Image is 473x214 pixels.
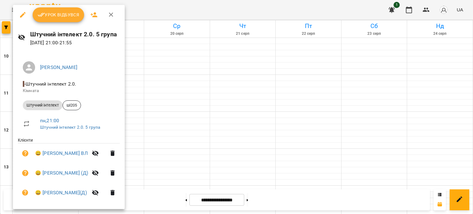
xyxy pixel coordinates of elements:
[23,81,77,87] span: - Штучний інтелект 2.0.
[23,88,115,94] p: Кімната
[18,166,33,180] button: Візит ще не сплачено. Додати оплату?
[40,118,59,123] a: пн , 21:00
[30,39,120,46] p: [DATE] 21:00 - 21:55
[35,150,88,157] a: 😀 [PERSON_NAME] ВЛ
[30,30,120,39] h6: Штучний інтелект 2.0. 5 група
[40,64,77,70] a: [PERSON_NAME]
[38,11,79,18] span: Урок відбувся
[33,7,84,22] button: Урок відбувся
[18,185,33,200] button: Візит ще не сплачено. Додати оплату?
[35,189,87,196] a: 😀 [PERSON_NAME](Д)
[35,169,88,177] a: 😀 [PERSON_NAME] (Д)
[63,103,81,108] span: ші205
[40,125,100,130] a: Штучний інтелект 2.0. 5 група
[23,103,63,108] span: Штучний інтелект
[63,100,81,110] div: ші205
[18,146,33,161] button: Візит ще не сплачено. Додати оплату?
